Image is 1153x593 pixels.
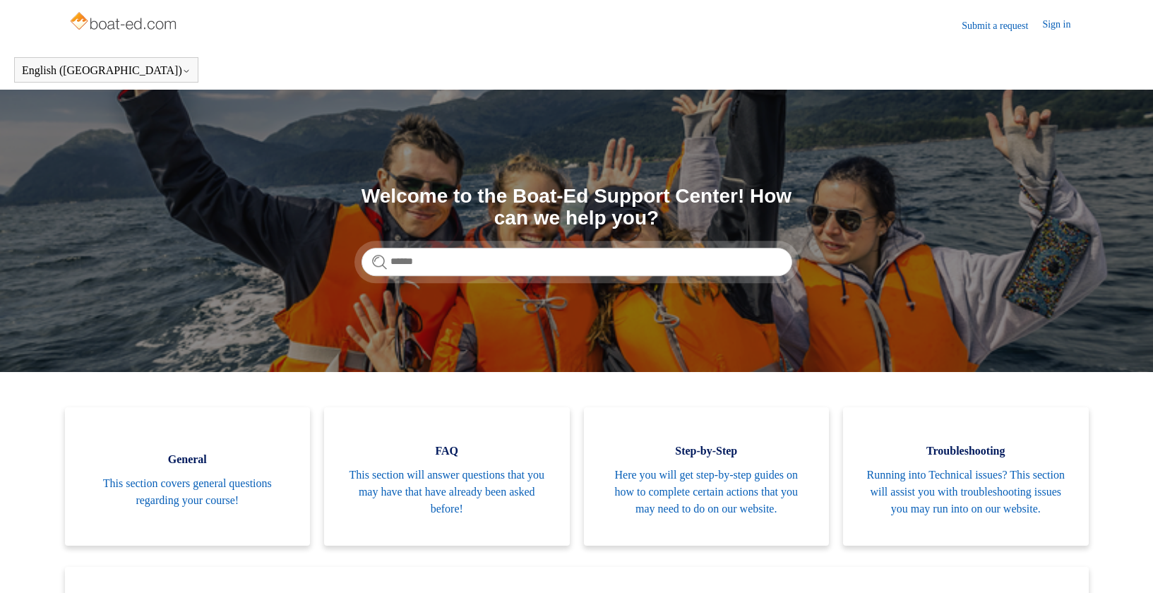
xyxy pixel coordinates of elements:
[86,451,289,468] span: General
[605,467,808,517] span: Here you will get step-by-step guides on how to complete certain actions that you may need to do ...
[1042,17,1085,34] a: Sign in
[22,64,191,77] button: English ([GEOGRAPHIC_DATA])
[362,248,792,276] input: Search
[345,443,549,460] span: FAQ
[324,407,570,546] a: FAQ This section will answer questions that you may have that have already been asked before!
[1106,546,1142,582] div: Live chat
[605,443,808,460] span: Step-by-Step
[864,443,1068,460] span: Troubleshooting
[864,467,1068,517] span: Running into Technical issues? This section will assist you with troubleshooting issues you may r...
[584,407,830,546] a: Step-by-Step Here you will get step-by-step guides on how to complete certain actions that you ma...
[362,186,792,229] h1: Welcome to the Boat-Ed Support Center! How can we help you?
[68,8,181,37] img: Boat-Ed Help Center home page
[962,18,1042,33] a: Submit a request
[345,467,549,517] span: This section will answer questions that you may have that have already been asked before!
[843,407,1089,546] a: Troubleshooting Running into Technical issues? This section will assist you with troubleshooting ...
[65,407,311,546] a: General This section covers general questions regarding your course!
[86,475,289,509] span: This section covers general questions regarding your course!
